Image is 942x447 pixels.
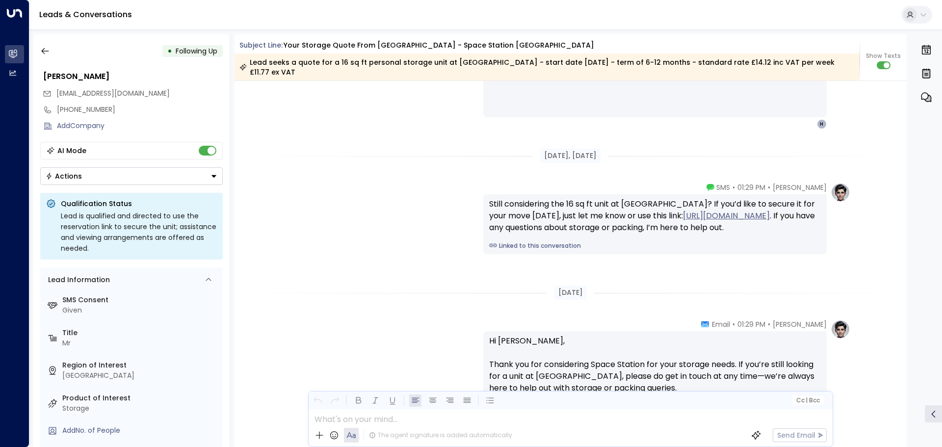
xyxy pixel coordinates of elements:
[40,167,223,185] button: Actions
[329,394,341,407] button: Redo
[62,305,219,316] div: Given
[712,319,730,329] span: Email
[737,183,765,192] span: 01:29 PM
[733,319,735,329] span: •
[683,210,770,222] a: [URL][DOMAIN_NAME]
[56,88,170,99] span: hinesh_08@hotmail.co.uk
[540,149,601,163] div: [DATE], [DATE]
[62,370,219,381] div: [GEOGRAPHIC_DATA]
[62,338,219,348] div: Mr
[62,403,219,414] div: Storage
[284,40,594,51] div: Your storage quote from [GEOGRAPHIC_DATA] - Space Station [GEOGRAPHIC_DATA]
[737,319,765,329] span: 01:29 PM
[239,40,283,50] span: Subject Line:
[62,328,219,338] label: Title
[554,286,587,300] div: [DATE]
[39,9,132,20] a: Leads & Conversations
[61,199,217,209] p: Qualification Status
[773,183,827,192] span: [PERSON_NAME]
[62,295,219,305] label: SMS Consent
[40,167,223,185] div: Button group with a nested menu
[773,319,827,329] span: [PERSON_NAME]
[817,119,827,129] div: H
[45,275,110,285] div: Lead Information
[768,319,770,329] span: •
[43,71,223,82] div: [PERSON_NAME]
[489,241,821,250] a: Linked to this conversation
[61,210,217,254] div: Lead is qualified and directed to use the reservation link to secure the unit; assistance and vie...
[831,183,850,202] img: profile-logo.png
[62,360,219,370] label: Region of Interest
[167,42,172,60] div: •
[62,425,219,436] div: AddNo. of People
[768,183,770,192] span: •
[312,394,324,407] button: Undo
[489,335,821,406] p: Hi [PERSON_NAME], Thank you for considering Space Station for your storage needs. If you’re still...
[57,146,86,156] div: AI Mode
[733,183,735,192] span: •
[792,396,823,405] button: Cc|Bcc
[831,319,850,339] img: profile-logo.png
[46,172,82,181] div: Actions
[796,397,819,404] span: Cc Bcc
[716,183,730,192] span: SMS
[57,121,223,131] div: AddCompany
[176,46,217,56] span: Following Up
[56,88,170,98] span: [EMAIL_ADDRESS][DOMAIN_NAME]
[62,393,219,403] label: Product of Interest
[57,105,223,115] div: [PHONE_NUMBER]
[489,198,821,234] div: Still considering the 16 sq ft unit at [GEOGRAPHIC_DATA]? If you’d like to secure it for your mov...
[369,431,512,440] div: The agent signature is added automatically
[806,397,808,404] span: |
[866,52,901,60] span: Show Texts
[239,57,854,77] div: Lead seeks a quote for a 16 sq ft personal storage unit at [GEOGRAPHIC_DATA] - start date [DATE] ...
